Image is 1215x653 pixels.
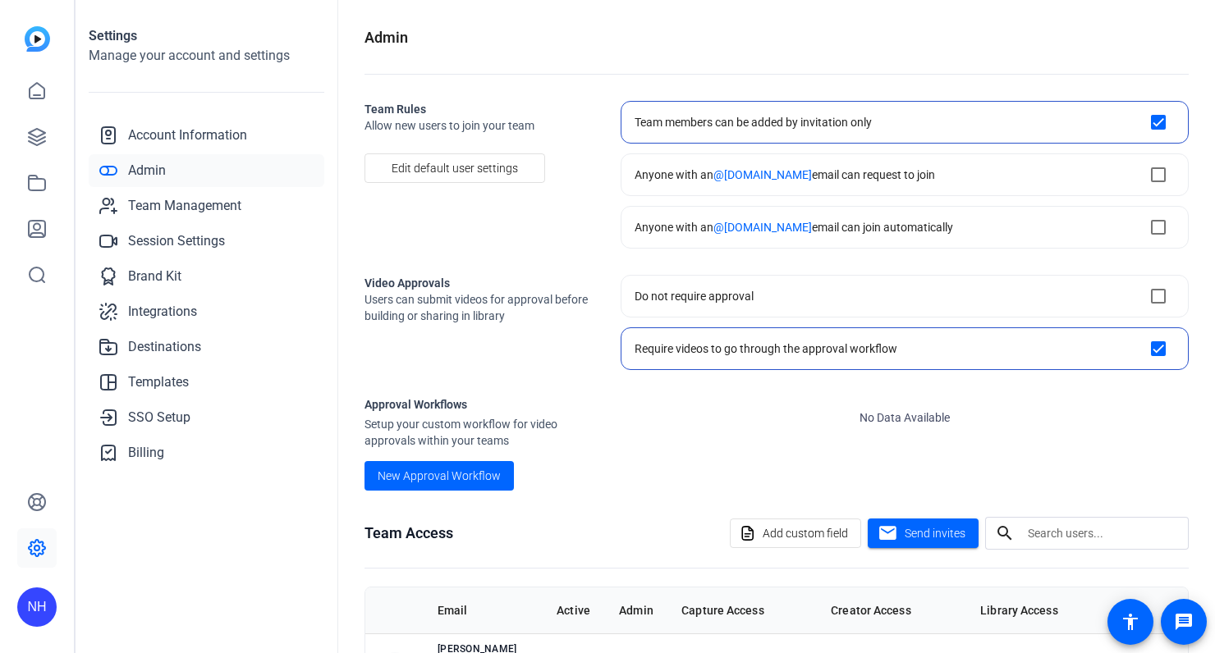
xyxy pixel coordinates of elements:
h1: Team Access [364,522,453,545]
a: Admin [89,154,324,187]
mat-icon: message [1174,612,1194,632]
img: blue-gradient.svg [25,26,50,52]
button: New Approval Workflow [364,461,514,491]
input: Search users... [1028,523,1176,543]
span: Session Settings [128,231,225,251]
span: Edit default user settings [392,153,518,184]
a: Brand Kit [89,260,324,293]
a: Session Settings [89,225,324,258]
a: Integrations [89,295,324,328]
mat-icon: accessibility [1121,612,1140,632]
span: Team Management [128,196,241,216]
button: Edit default user settings [364,153,545,183]
div: Anyone with an email can join automatically [635,219,953,235]
h2: Team Rules [364,101,594,117]
div: Do not require approval [635,288,754,304]
mat-icon: mail [878,523,898,544]
span: Integrations [128,302,197,322]
th: Email [424,587,543,633]
div: Anyone with an email can request to join [635,167,935,183]
span: Send invites [905,525,965,542]
h2: Video Approvals [364,275,594,291]
span: @[DOMAIN_NAME] [713,168,812,181]
span: Templates [128,372,189,392]
div: NH [17,587,57,627]
h2: Manage your account and settings [89,46,324,66]
button: Add custom field [730,518,861,548]
span: Account Information [128,126,247,145]
span: Billing [128,443,164,463]
a: SSO Setup [89,401,324,434]
p: No Data Available [621,396,1189,440]
button: Send invites [868,518,979,548]
span: Setup your custom workflow for video approvals within your teams [364,416,594,449]
a: Templates [89,366,324,399]
a: Billing [89,436,324,469]
a: Account Information [89,119,324,152]
span: Brand Kit [128,267,181,286]
th: Capture Access [668,587,818,633]
span: Users can submit videos for approval before building or sharing in library [364,291,594,324]
th: Active [543,587,606,633]
th: Admin [606,587,668,633]
a: Team Management [89,190,324,222]
th: Library Access [967,587,1116,633]
span: @[DOMAIN_NAME] [713,221,812,234]
span: Admin [128,161,166,180]
h1: Settings [89,26,324,46]
span: Destinations [128,337,201,357]
span: Allow new users to join your team [364,117,594,134]
span: New Approval Workflow [378,468,501,485]
span: Add custom field [763,518,848,549]
a: Destinations [89,331,324,363]
h1: Admin [364,26,408,49]
div: Require videos to go through the approval workflow [635,340,897,357]
span: SSO Setup [128,408,190,427]
mat-icon: search [985,523,1025,543]
div: Team members can be added by invitation only [635,114,872,130]
th: Creator Access [818,587,967,633]
h1: Approval Workflows [364,396,594,413]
